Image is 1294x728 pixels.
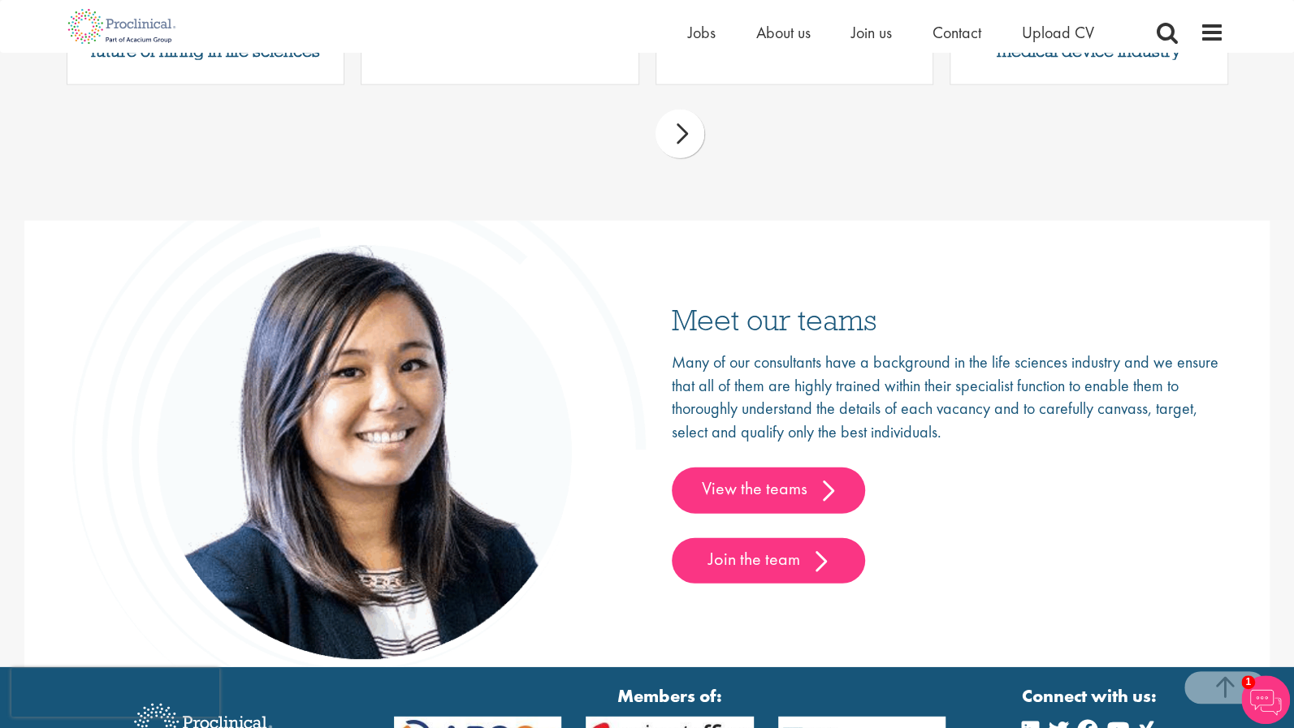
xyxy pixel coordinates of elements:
[1022,683,1160,709] strong: Connect with us:
[71,163,647,703] img: people
[11,668,219,717] iframe: reCAPTCHA
[656,110,704,158] div: next
[1241,675,1290,724] img: Chatbot
[672,304,1224,334] h3: Meet our teams
[851,22,892,43] a: Join us
[672,467,865,513] a: View the teams
[756,22,811,43] a: About us
[394,683,946,709] strong: Members of:
[672,538,865,584] a: Join the team
[1241,675,1255,689] span: 1
[933,22,981,43] a: Contact
[672,351,1224,584] div: Many of our consultants have a background in the life sciences industry and we ensure that all of...
[1022,22,1094,43] a: Upload CV
[688,22,716,43] a: Jobs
